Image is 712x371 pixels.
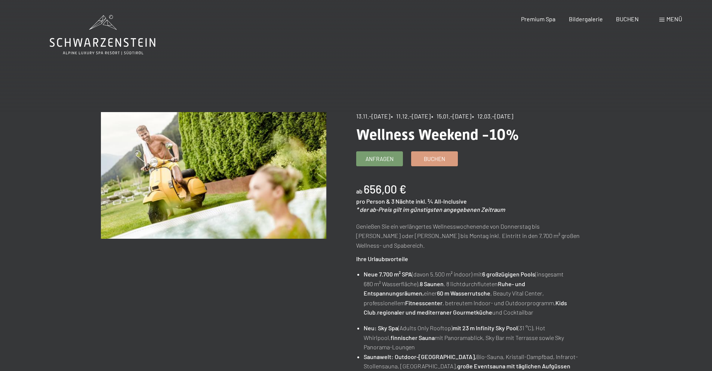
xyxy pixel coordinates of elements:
strong: Neue 7.700 m² SPA [364,270,412,278]
span: • 11.12.–[DATE] [391,112,431,120]
strong: 6 großzügigen Pools [482,270,535,278]
strong: Saunawelt: Outdoor-[GEOGRAPHIC_DATA], [364,353,476,360]
strong: Neu: Sky Spa [364,324,398,331]
b: 656,00 € [364,182,406,196]
a: BUCHEN [616,15,639,22]
span: Menü [666,15,682,22]
li: (davon 5.500 m² indoor) mit (insgesamt 680 m² Wasserfläche), , 8 lichtdurchfluteten einer , Beaut... [364,269,581,317]
span: 3 Nächte [391,198,414,205]
span: Wellness Weekend -10% [356,126,519,143]
span: Buchen [424,155,445,163]
strong: Fitnesscenter [405,299,443,306]
span: inkl. ¾ All-Inclusive [416,198,467,205]
span: • 12.03.–[DATE] [472,112,513,120]
strong: finnischer Sauna [391,334,435,341]
strong: mit 23 m Infinity Sky Pool [453,324,518,331]
span: 13.11.–[DATE] [356,112,390,120]
li: (Adults Only Rooftop) (31 °C), Hot Whirlpool, mit Panoramablick, Sky Bar mit Terrasse sowie Sky P... [364,323,581,352]
a: Premium Spa [521,15,555,22]
strong: 60 m Wasserrutsche [437,290,490,297]
p: Genießen Sie ein verlängertes Wellnesswochenende von Donnerstag bis [PERSON_NAME] oder [PERSON_NA... [356,222,582,250]
span: Anfragen [366,155,394,163]
a: Anfragen [357,152,403,166]
span: ab [356,188,363,195]
em: * der ab-Preis gilt im günstigsten angegebenen Zeitraum [356,206,505,213]
strong: große Eventsauna mit täglichen Aufgüssen [457,362,570,370]
a: Bildergalerie [569,15,603,22]
a: Buchen [412,152,457,166]
li: Bio-Sauna, Kristall-Dampfbad, Infrarot-Stollensauna, [GEOGRAPHIC_DATA], [364,352,581,371]
strong: Ihre Urlaubsvorteile [356,255,408,262]
span: pro Person & [356,198,390,205]
strong: 8 Saunen [420,280,444,287]
strong: regionaler und mediterraner Gourmetküche [377,309,492,316]
span: • 15.01.–[DATE] [431,112,471,120]
img: Wellness Weekend -10% [101,112,326,239]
